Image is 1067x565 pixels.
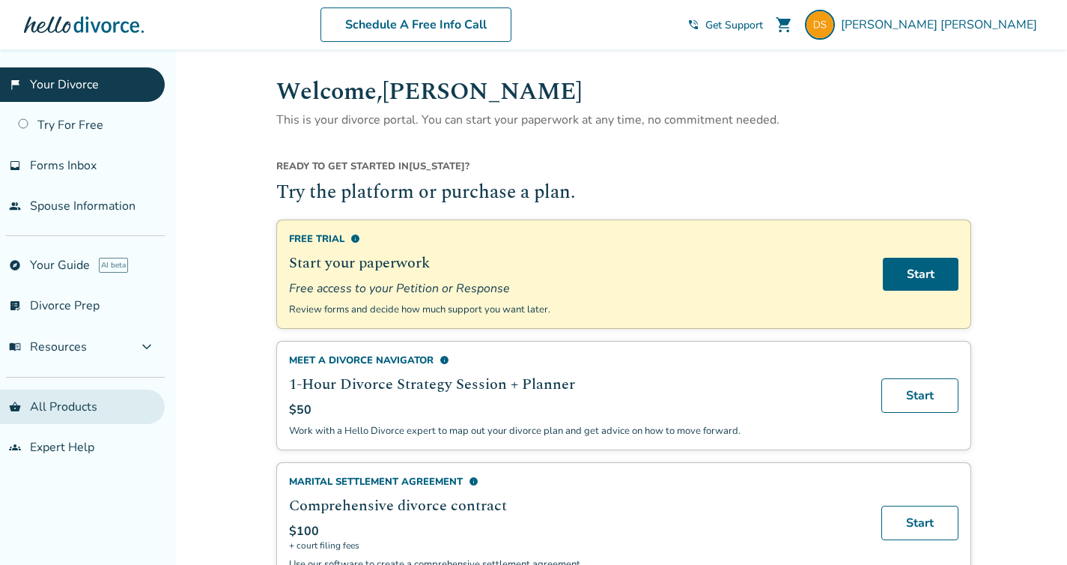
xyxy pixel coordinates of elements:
[705,18,763,32] span: Get Support
[440,355,449,365] span: info
[289,373,863,396] h2: 1-Hour Divorce Strategy Session + Planner
[469,477,478,486] span: info
[289,495,863,517] h2: Comprehensive divorce contract
[9,160,21,172] span: inbox
[9,79,21,91] span: flag_2
[289,354,863,367] div: Meet a divorce navigator
[276,160,971,179] div: [US_STATE] ?
[9,339,87,355] span: Resources
[687,19,699,31] span: phone_in_talk
[881,378,958,413] a: Start
[9,401,21,413] span: shopping_basket
[9,441,21,453] span: groups
[138,338,156,356] span: expand_more
[99,258,128,273] span: AI beta
[289,303,865,316] p: Review forms and decide how much support you want later.
[9,200,21,212] span: people
[9,259,21,271] span: explore
[289,475,863,489] div: Marital Settlement Agreement
[276,179,971,208] h2: Try the platform or purchase a plan.
[841,16,1043,33] span: [PERSON_NAME] [PERSON_NAME]
[276,110,971,130] p: This is your divorce portal. You can start your paperwork at any time, no commitment needed.
[289,424,863,438] p: Work with a Hello Divorce expert to map out your divorce plan and get advice on how to move forward.
[276,73,971,110] h1: Welcome, [PERSON_NAME]
[289,402,311,418] span: $50
[881,506,958,540] a: Start
[30,157,97,174] span: Forms Inbox
[9,341,21,353] span: menu_book
[289,280,865,297] span: Free access to your Petition or Response
[289,232,865,246] div: Free Trial
[289,252,865,274] h2: Start your paperwork
[276,160,409,173] span: Ready to get started in
[992,493,1067,565] iframe: Chat Widget
[775,16,793,34] span: shopping_cart
[883,258,958,291] a: Start
[9,300,21,312] span: list_alt_check
[320,7,511,42] a: Schedule A Free Info Call
[289,540,863,552] span: + court filing fees
[350,234,360,244] span: info
[805,10,835,40] img: dswezey2+portal1@gmail.com
[289,523,319,540] span: $100
[687,18,763,32] a: phone_in_talkGet Support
